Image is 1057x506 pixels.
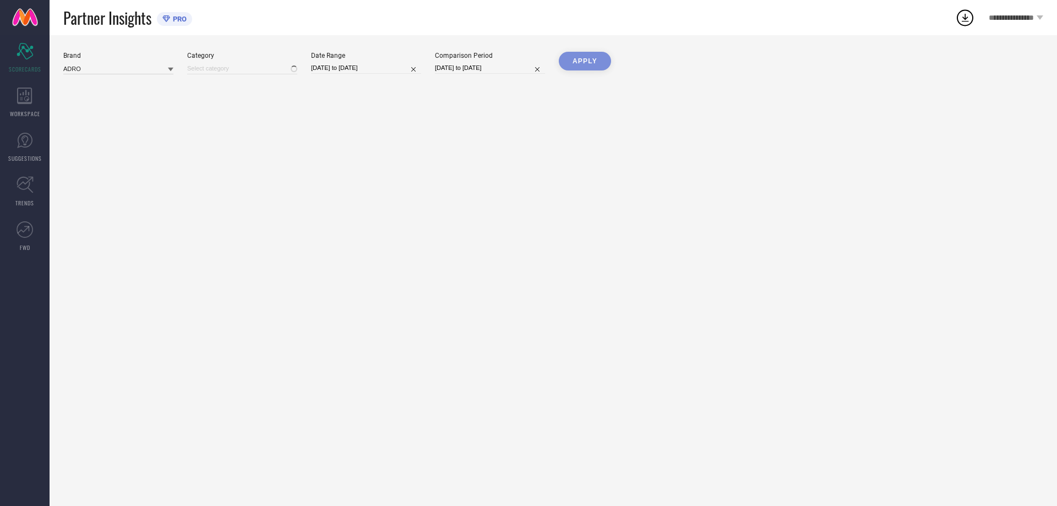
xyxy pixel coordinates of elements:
[955,8,975,28] div: Open download list
[8,154,42,162] span: SUGGESTIONS
[20,243,30,252] span: FWD
[435,62,545,74] input: Select comparison period
[9,65,41,73] span: SCORECARDS
[170,15,187,23] span: PRO
[63,7,151,29] span: Partner Insights
[63,52,173,59] div: Brand
[311,52,421,59] div: Date Range
[187,52,297,59] div: Category
[435,52,545,59] div: Comparison Period
[10,110,40,118] span: WORKSPACE
[15,199,34,207] span: TRENDS
[311,62,421,74] input: Select date range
